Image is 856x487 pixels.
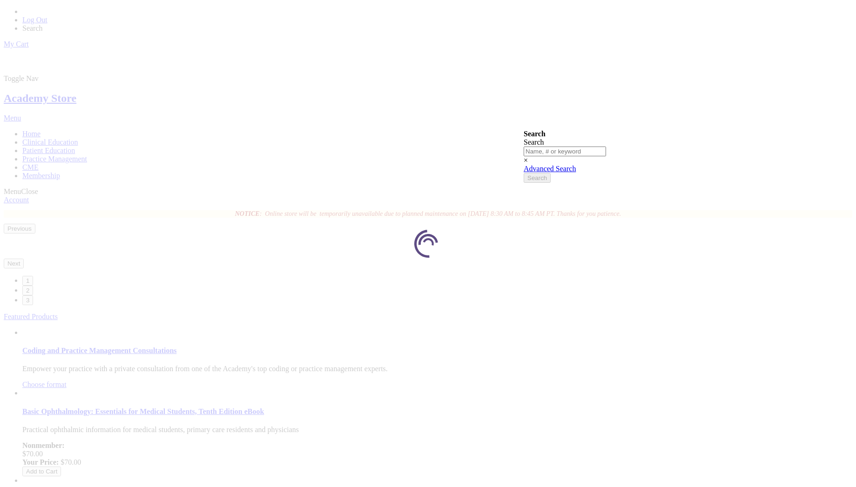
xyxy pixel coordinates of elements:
a: Advanced Search [524,165,576,173]
strong: Search [524,130,546,138]
input: Name, # or keyword [524,147,606,156]
span: Search [527,174,547,181]
div: × [524,156,606,165]
span: Search [524,138,544,146]
button: Search [524,173,551,183]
